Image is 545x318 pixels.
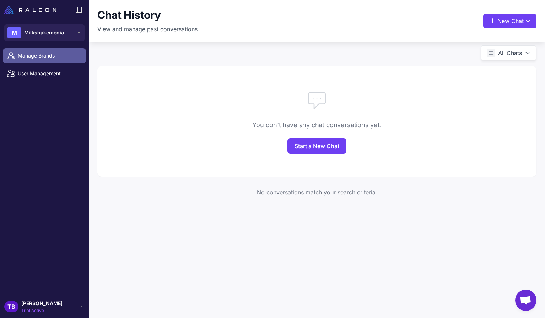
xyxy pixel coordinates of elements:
[18,70,80,77] span: User Management
[4,24,85,41] button: MMilkshakemedia
[18,52,80,60] span: Manage Brands
[21,300,63,307] span: [PERSON_NAME]
[3,66,86,81] a: User Management
[97,188,536,196] div: No conversations match your search criteria.
[515,290,536,311] div: Open chat
[4,6,59,14] a: Raleon Logo
[97,120,536,130] div: You don't have any chat conversations yet.
[97,9,161,22] h1: Chat History
[21,307,63,314] span: Trial Active
[481,45,536,60] button: All Chats
[4,6,56,14] img: Raleon Logo
[97,25,198,33] p: View and manage past conversations
[7,27,21,38] div: M
[287,138,346,154] a: Start a New Chat
[483,14,536,28] button: New Chat
[4,301,18,312] div: TB
[24,29,64,37] span: Milkshakemedia
[3,48,86,63] a: Manage Brands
